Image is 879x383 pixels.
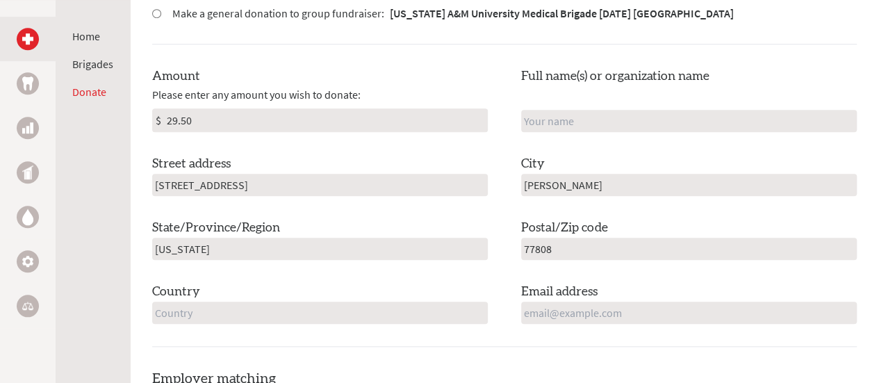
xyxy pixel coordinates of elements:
[72,85,106,99] a: Donate
[521,282,598,302] label: Email address
[22,256,33,267] img: Engineering
[152,302,488,324] input: Country
[72,83,113,100] li: Donate
[152,238,488,260] input: State/Province/Region
[521,154,545,174] label: City
[152,218,280,238] label: State/Province/Region
[153,109,164,131] div: $
[521,238,857,260] input: Postal/Zip code
[17,28,39,50] a: Medical
[17,161,39,184] a: Public Health
[22,209,33,225] img: Water
[22,165,33,179] img: Public Health
[72,56,113,72] li: Brigades
[72,57,113,71] a: Brigades
[152,174,488,196] input: Your address
[22,33,33,44] img: Medical
[521,174,857,196] input: City
[152,282,200,302] label: Country
[17,117,39,139] a: Business
[152,154,231,174] label: Street address
[22,76,33,90] img: Dental
[521,67,709,86] label: Full name(s) or organization name
[72,28,113,44] li: Home
[152,67,200,86] label: Amount
[521,110,857,132] input: Your name
[152,86,361,103] span: Please enter any amount you wish to donate:
[172,5,734,22] label: Make a general donation to group fundraiser:
[22,122,33,133] img: Business
[521,302,857,324] input: email@example.com
[164,109,487,131] input: Enter Amount
[17,206,39,228] a: Water
[22,302,33,310] img: Legal Empowerment
[72,29,100,43] a: Home
[17,72,39,95] a: Dental
[17,295,39,317] a: Legal Empowerment
[390,6,734,20] strong: [US_STATE] A&M University Medical Brigade [DATE] [GEOGRAPHIC_DATA]
[521,218,608,238] label: Postal/Zip code
[17,250,39,272] a: Engineering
